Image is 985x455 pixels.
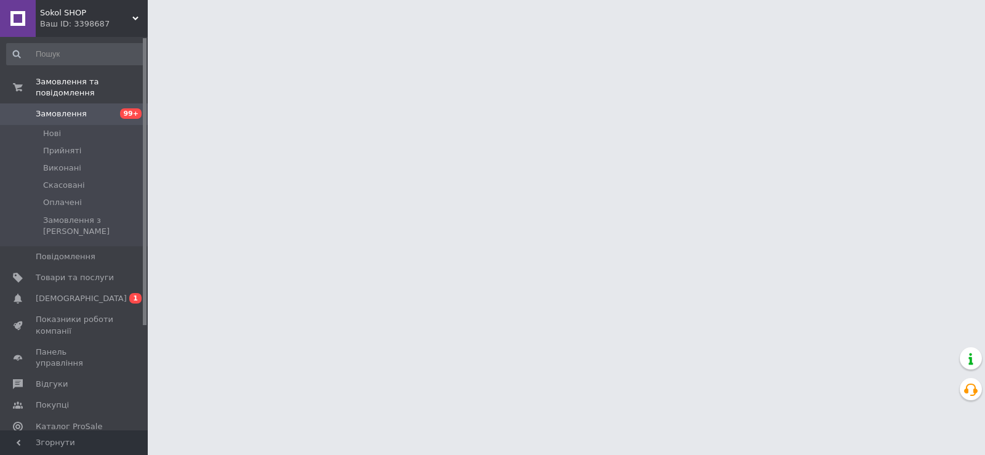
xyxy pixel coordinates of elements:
input: Пошук [6,43,145,65]
span: Скасовані [43,180,85,191]
span: Показники роботи компанії [36,314,114,336]
span: [DEMOGRAPHIC_DATA] [36,293,127,304]
span: Замовлення з [PERSON_NAME] [43,215,144,237]
span: Замовлення та повідомлення [36,76,148,99]
span: Оплачені [43,197,82,208]
div: Ваш ID: 3398687 [40,18,148,30]
span: Нові [43,128,61,139]
span: Sokol SHOP [40,7,132,18]
span: Відгуки [36,379,68,390]
span: 99+ [120,108,142,119]
span: 1 [129,293,142,304]
span: Покупці [36,400,69,411]
span: Каталог ProSale [36,421,102,432]
span: Виконані [43,163,81,174]
span: Товари та послуги [36,272,114,283]
span: Повідомлення [36,251,95,262]
span: Прийняті [43,145,81,156]
span: Замовлення [36,108,87,119]
span: Панель управління [36,347,114,369]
